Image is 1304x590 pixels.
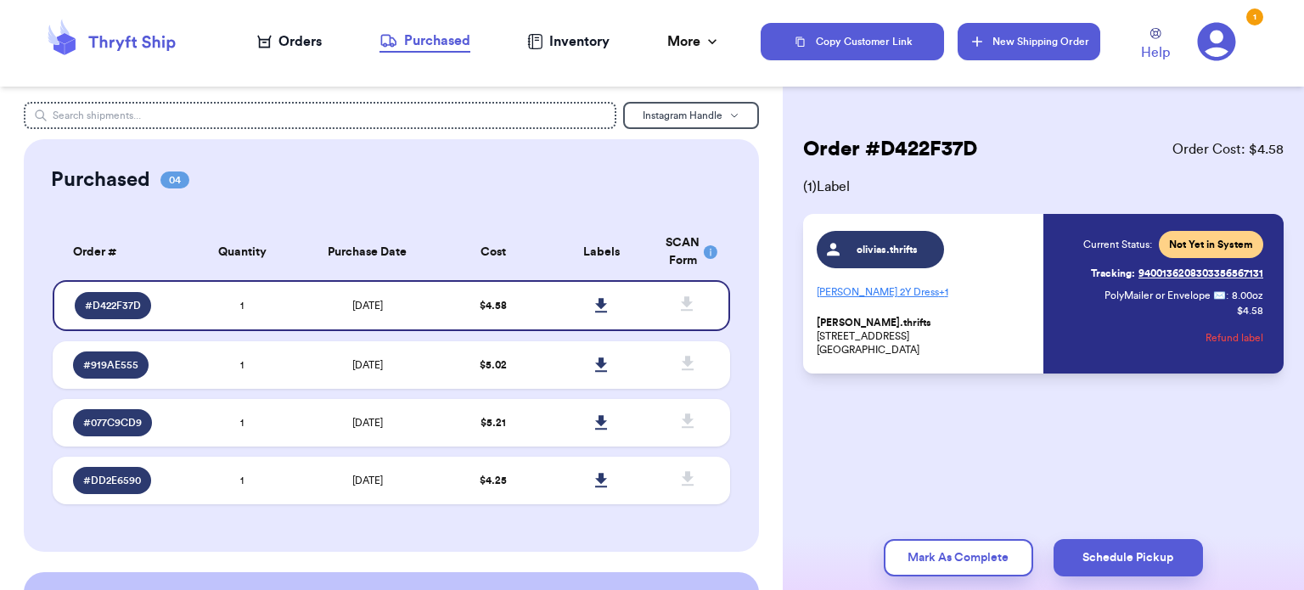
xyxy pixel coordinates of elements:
[1232,289,1263,302] span: 8.00 oz
[847,243,928,256] span: olivias.thrifts
[481,418,506,428] span: $ 5.21
[51,166,150,194] h2: Purchased
[1169,238,1253,251] span: Not Yet in System
[761,23,944,60] button: Copy Customer Link
[1091,260,1263,287] a: Tracking:9400136208303356567131
[1141,28,1170,63] a: Help
[240,360,244,370] span: 1
[817,278,1033,306] p: [PERSON_NAME] 2Y Dress
[1206,319,1263,357] button: Refund label
[1141,42,1170,63] span: Help
[1237,304,1263,317] p: $ 4.58
[53,224,188,280] th: Order #
[83,358,138,372] span: # 919AE555
[643,110,722,121] span: Instagram Handle
[85,299,141,312] span: # D422F37D
[296,224,439,280] th: Purchase Date
[160,171,189,188] span: 04
[240,475,244,486] span: 1
[1054,539,1203,576] button: Schedule Pickup
[1091,267,1135,280] span: Tracking:
[817,317,931,329] span: [PERSON_NAME].thrifts
[352,418,383,428] span: [DATE]
[667,31,721,52] div: More
[1172,139,1284,160] span: Order Cost: $ 4.58
[83,416,142,430] span: # 077C9CD9
[884,539,1033,576] button: Mark As Complete
[240,418,244,428] span: 1
[803,177,1284,197] span: ( 1 ) Label
[547,224,655,280] th: Labels
[257,31,322,52] a: Orders
[439,224,548,280] th: Cost
[480,475,507,486] span: $ 4.25
[379,31,470,53] a: Purchased
[379,31,470,51] div: Purchased
[1197,22,1236,61] a: 1
[666,234,710,270] div: SCAN Form
[83,474,141,487] span: # DD2E6590
[958,23,1100,60] button: New Shipping Order
[623,102,759,129] button: Instagram Handle
[817,316,1033,357] p: [STREET_ADDRESS] [GEOGRAPHIC_DATA]
[480,360,507,370] span: $ 5.02
[1226,289,1228,302] span: :
[803,136,977,163] h2: Order # D422F37D
[1246,8,1263,25] div: 1
[352,301,383,311] span: [DATE]
[1083,238,1152,251] span: Current Status:
[188,224,296,280] th: Quantity
[352,475,383,486] span: [DATE]
[352,360,383,370] span: [DATE]
[24,102,616,129] input: Search shipments...
[527,31,610,52] a: Inventory
[939,287,948,297] span: + 1
[240,301,244,311] span: 1
[1104,290,1226,301] span: PolyMailer or Envelope ✉️
[480,301,507,311] span: $ 4.58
